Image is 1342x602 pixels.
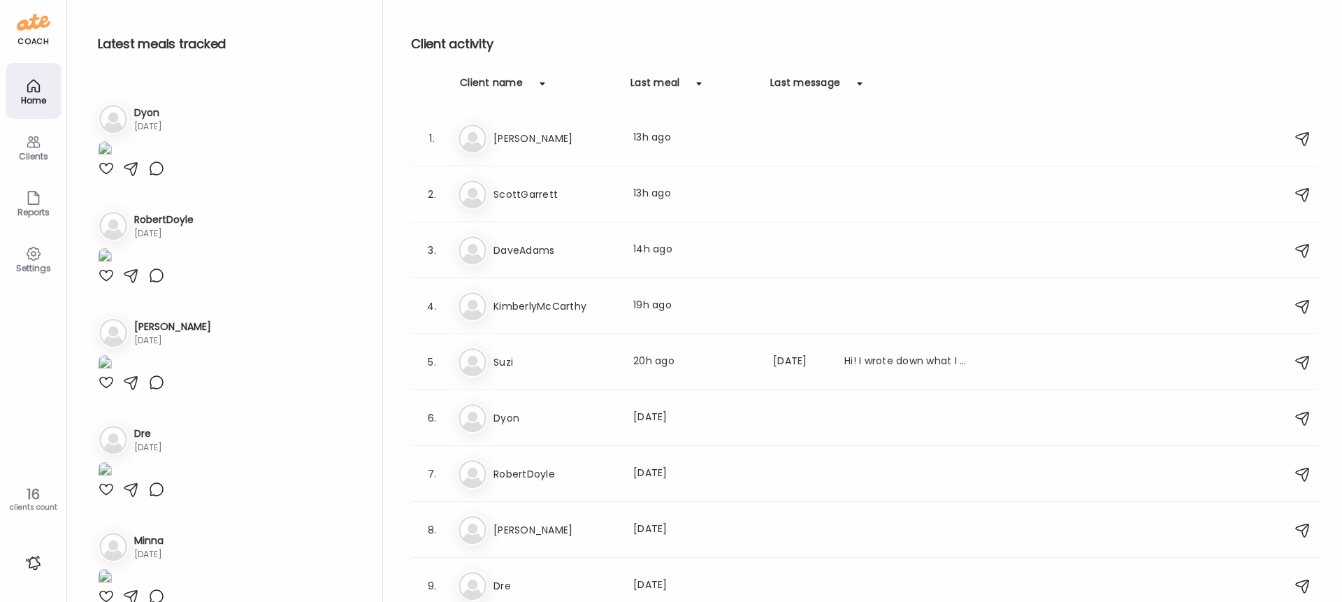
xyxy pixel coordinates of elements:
img: bg-avatar-default.svg [459,124,486,152]
div: 1. [424,130,440,147]
div: Settings [8,264,59,273]
div: 14h ago [633,242,756,259]
img: bg-avatar-default.svg [459,516,486,544]
img: bg-avatar-default.svg [459,292,486,320]
h3: Dyon [493,410,616,427]
div: 20h ago [633,354,756,371]
h3: ScottGarrett [493,186,616,203]
img: bg-avatar-default.svg [459,180,486,208]
h2: Client activity [411,34,1320,55]
div: 7. [424,466,440,482]
h3: DaveAdams [493,242,616,259]
h3: Minna [134,533,164,548]
div: 9. [424,578,440,594]
img: bg-avatar-default.svg [459,236,486,264]
h3: [PERSON_NAME] [134,320,211,334]
img: bg-avatar-default.svg [459,348,486,376]
div: Client name [460,76,523,98]
img: bg-avatar-default.svg [99,426,127,454]
div: [DATE] [633,466,756,482]
div: 6. [424,410,440,427]
div: 16 [5,486,62,503]
img: images%2FrXyYMMecoMg4xfEL1QxHXMsfGcF3%2FQmRwP5R7QmORoNLcn2ne%2FAjeseeu2g7uHIACVUm8m_1080 [98,355,112,374]
h3: [PERSON_NAME] [493,130,616,147]
div: [DATE] [773,354,828,371]
div: 8. [424,522,440,538]
img: images%2FTlIgfnJDQVZoxOMizPb88fxbqJH3%2FfnY9gtfa7BMlNANJOClJ%2FcE9t4G6yrdVuWY4TTMAJ_1080 [98,141,112,160]
h3: Suzi [493,354,616,371]
img: images%2Fub7Nlby2WyPuktd3idBH4YAAwHv2%2FvPrXzQjpumL806Ti9q7N%2Fhuh5GZJQDV0ujlKOSW5F_1080 [98,569,112,588]
img: bg-avatar-default.svg [459,460,486,488]
img: bg-avatar-default.svg [99,105,127,133]
div: Last message [770,76,840,98]
h3: Dyon [134,106,162,120]
div: 19h ago [633,298,756,315]
img: bg-avatar-default.svg [99,533,127,561]
div: [DATE] [633,578,756,594]
img: bg-avatar-default.svg [459,572,486,600]
div: Clients [8,152,59,161]
div: coach [17,36,49,48]
img: images%2FMkBHWLVUTreIYq5Xwhx1lPdHwBF2%2FzDVmrFYccLz479VO10gv%2FGrdZqavdZ79he2wxZBtB_1080 [98,248,112,267]
div: 13h ago [633,130,756,147]
div: [DATE] [134,548,164,561]
div: Last meal [630,76,679,98]
div: Home [8,96,59,105]
div: clients count [5,503,62,513]
img: bg-avatar-default.svg [99,319,127,347]
img: bg-avatar-default.svg [99,212,127,240]
div: [DATE] [134,227,194,240]
div: 3. [424,242,440,259]
div: [DATE] [134,441,162,454]
img: ate [17,11,50,34]
h3: KimberlyMcCarthy [493,298,616,315]
div: 4. [424,298,440,315]
h2: Latest meals tracked [98,34,360,55]
div: Hi! I wrote down what I ate for the first week in my notebook, but I'm going to start using the U... [844,354,967,371]
div: [DATE] [633,522,756,538]
div: [DATE] [134,120,162,133]
div: 13h ago [633,186,756,203]
h3: Dre [493,578,616,594]
h3: [PERSON_NAME] [493,522,616,538]
div: 2. [424,186,440,203]
h3: RobertDoyle [134,213,194,227]
div: [DATE] [633,410,756,427]
img: images%2FWOEhQNIJj3WcJveG7SYX8uFDJKA3%2FszGidt37hhzLW9aM3Xos%2FE7W5txLP09pq77JVPQsB_1080 [98,462,112,481]
div: 5. [424,354,440,371]
h3: Dre [134,427,162,441]
h3: RobertDoyle [493,466,616,482]
img: bg-avatar-default.svg [459,404,486,432]
div: [DATE] [134,334,211,347]
div: Reports [8,208,59,217]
